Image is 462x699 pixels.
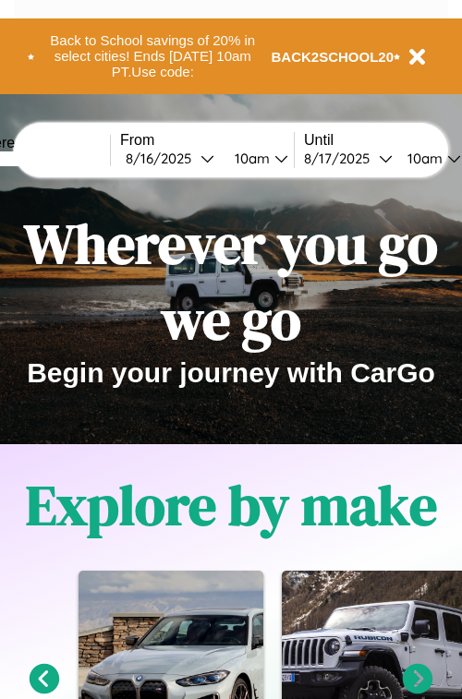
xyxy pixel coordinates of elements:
h1: Explore by make [26,467,437,543]
button: 10am [220,149,294,168]
label: From [120,132,294,149]
div: 8 / 17 / 2025 [304,150,379,167]
b: BACK2SCHOOL20 [272,49,395,65]
div: 10am [225,150,274,167]
button: 8/16/2025 [120,149,220,168]
div: 10am [398,150,447,167]
button: Back to School savings of 20% in select cities! Ends [DATE] 10am PT.Use code: [34,28,272,85]
div: 8 / 16 / 2025 [126,150,201,167]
